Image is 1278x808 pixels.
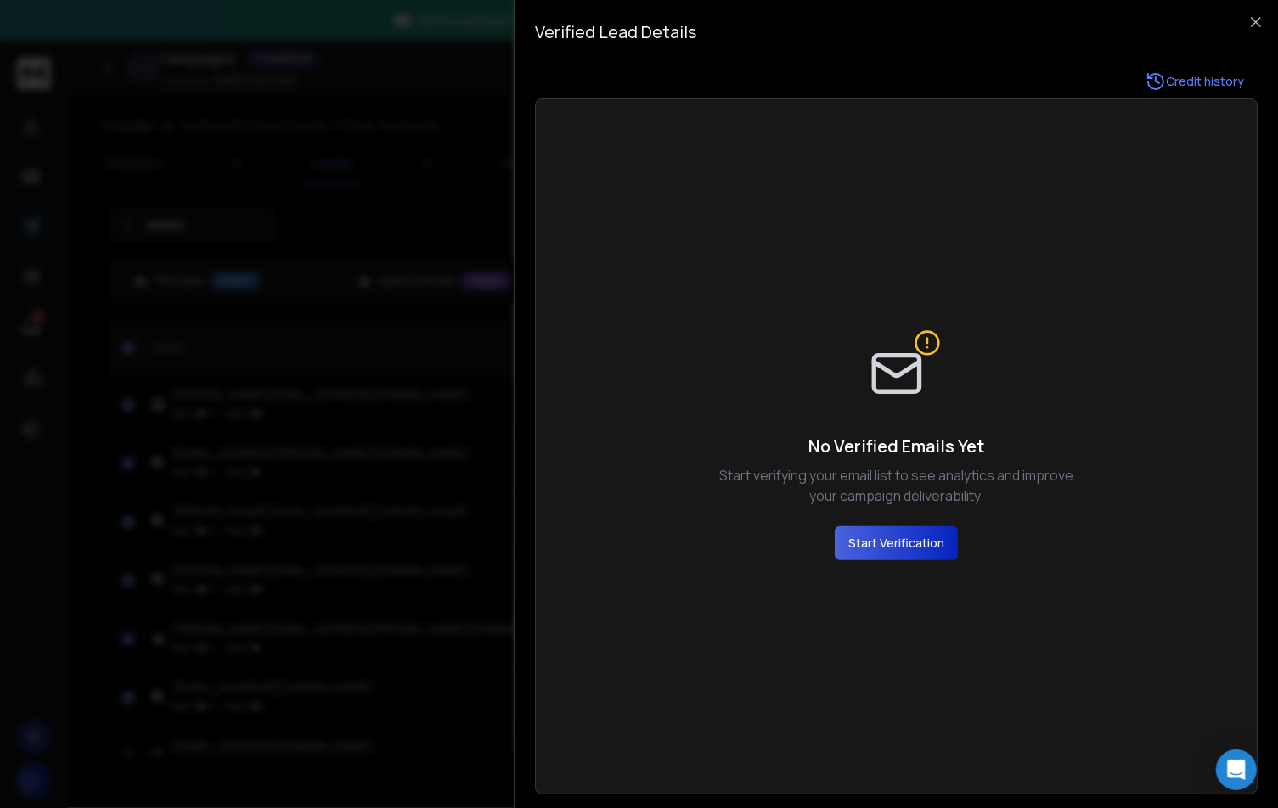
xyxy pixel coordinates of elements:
h4: No Verified Emails Yet [707,435,1087,458]
button: Start Verification [835,526,958,560]
h3: Verified Lead Details [535,20,1258,44]
div: Open Intercom Messenger [1216,749,1257,790]
p: Start verifying your email list to see analytics and improve your campaign deliverability. [707,465,1087,506]
a: Credit history [1132,65,1258,98]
